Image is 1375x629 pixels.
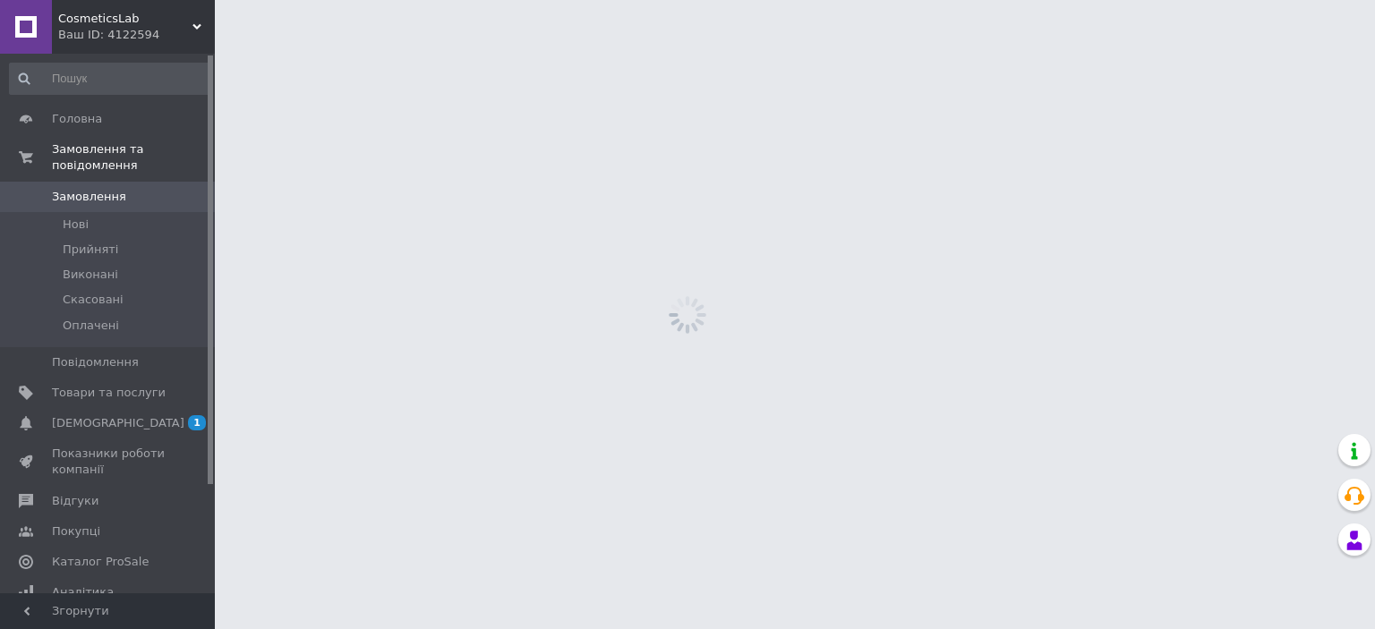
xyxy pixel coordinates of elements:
span: [DEMOGRAPHIC_DATA] [52,415,184,431]
div: Ваш ID: 4122594 [58,27,215,43]
input: Пошук [9,63,211,95]
span: Прийняті [63,242,118,258]
span: Оплачені [63,318,119,334]
span: Повідомлення [52,354,139,370]
span: Скасовані [63,292,124,308]
span: Аналітика [52,584,114,600]
span: Виконані [63,267,118,283]
span: Товари та послуги [52,385,166,401]
span: Відгуки [52,493,98,509]
span: Нові [63,217,89,233]
span: Замовлення та повідомлення [52,141,215,174]
span: CosmeticsLab [58,11,192,27]
span: Показники роботи компанії [52,446,166,478]
span: 1 [188,415,206,430]
span: Каталог ProSale [52,554,149,570]
span: Головна [52,111,102,127]
span: Покупці [52,523,100,540]
span: Замовлення [52,189,126,205]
